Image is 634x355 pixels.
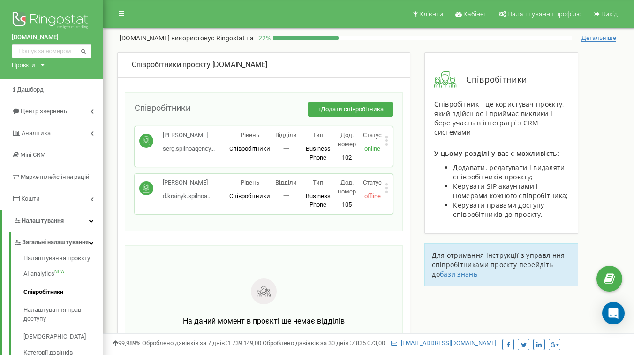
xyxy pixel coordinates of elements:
[275,131,297,139] span: Відділи
[263,340,385,347] span: Оброблено дзвінків за 30 днів :
[20,151,45,158] span: Mini CRM
[163,131,215,140] p: [PERSON_NAME]
[334,154,360,162] p: 102
[391,340,496,347] a: [EMAIL_ADDRESS][DOMAIN_NAME]
[23,265,103,283] a: AI analyticsNEW
[12,9,91,33] img: Ringostat logo
[463,10,487,18] span: Кабінет
[364,193,381,200] span: offline
[17,86,44,93] span: Дашборд
[434,149,559,158] span: У цьому розділі у вас є можливість:
[229,145,270,152] span: Співробітники
[14,232,103,251] a: Загальні налаштування
[171,34,254,42] span: використовує Ringostat на
[581,34,616,42] span: Детальніше
[306,145,331,161] span: Business Phone
[21,173,90,180] span: Маркетплейс інтеграцій
[602,302,625,324] div: Open Intercom Messenger
[23,254,103,265] a: Налаштування проєкту
[453,201,544,219] span: Керувати правами доступу співробітників до проєкту.
[363,131,382,139] span: Статус
[120,33,254,43] p: [DOMAIN_NAME]
[23,283,103,301] a: Співробітники
[21,195,40,202] span: Кошти
[351,340,385,347] u: 7 835 073,00
[12,33,91,42] a: [DOMAIN_NAME]
[21,108,67,115] span: Центр звернень
[22,238,89,247] span: Загальні налаштування
[132,60,211,69] span: Співробітники проєкту
[163,145,215,152] span: serg.spilnoagency...
[113,340,141,347] span: 99,989%
[283,193,289,200] span: 一
[453,163,565,181] span: Додавати, редагувати і видаляти співробітників проєкту;
[163,178,211,187] p: [PERSON_NAME]
[241,131,259,139] span: Рівень
[313,131,324,139] span: Тип
[432,251,565,278] span: Для отримання інструкції з управління співробітниками проєкту перейдіть до
[275,179,297,186] span: Відділи
[308,102,393,117] button: +Додати співробітника
[12,61,35,69] div: Проєкти
[23,328,103,346] a: [DEMOGRAPHIC_DATA]
[22,130,51,137] span: Аналiтика
[440,270,477,278] a: бази знань
[338,131,356,147] span: Дод. номер
[241,179,259,186] span: Рівень
[227,340,261,347] u: 1 739 149,00
[507,10,581,18] span: Налаштування профілю
[163,193,211,200] span: d.krainyk.spilnoa...
[453,182,568,200] span: Керувати SIP акаунтами і номерами кожного співробітника;
[135,103,190,113] span: Співробітники
[2,210,103,232] a: Налаштування
[283,145,289,152] span: 一
[364,145,380,152] span: online
[457,74,527,86] span: Співробітники
[321,106,384,113] span: Додати співробітника
[363,179,382,186] span: Статус
[254,33,273,43] p: 22 %
[229,193,270,200] span: Співробітники
[338,179,356,195] span: Дод. номер
[183,316,345,325] span: На даний момент в проєкті ще немає відділів
[601,10,618,18] span: Вихід
[434,100,564,137] span: Співробітник - це користувач проєкту, який здійснює і приймає виклики і бере участь в інтеграції ...
[313,179,324,186] span: Тип
[23,301,103,328] a: Налаштування прав доступу
[142,340,261,347] span: Оброблено дзвінків за 7 днів :
[12,44,91,58] input: Пошук за номером
[334,201,360,209] p: 105
[132,60,396,70] div: [DOMAIN_NAME]
[306,193,331,208] span: Business Phone
[419,10,443,18] span: Клієнти
[22,217,64,224] span: Налаштування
